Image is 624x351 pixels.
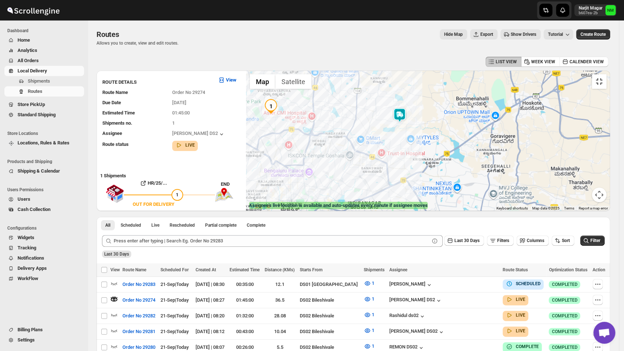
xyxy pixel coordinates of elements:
span: Complete [247,222,265,228]
div: 00:35:00 [230,281,260,288]
span: Create Route [580,31,606,37]
div: [DATE] | 08:30 [196,281,225,288]
div: 01:32:00 [230,312,260,320]
button: 1 [359,278,379,289]
span: Due Date [102,100,121,105]
span: Home [18,37,30,43]
button: Order No 29281 [118,326,160,337]
span: LIST VIEW [496,59,517,65]
span: Order No 29283 [122,281,155,288]
span: Dashboard [7,28,84,34]
b: LIVE [516,328,525,333]
span: Shipping & Calendar [18,168,60,174]
div: 01:45:00 [230,297,260,304]
span: Users [18,196,30,202]
div: DS02 Bileshivale [300,328,359,335]
img: trip_end.png [215,188,233,202]
button: 1 [359,309,379,321]
div: [DATE] | 08:20 [196,312,225,320]
span: COMPLETED [552,297,577,303]
a: Open this area in Google Maps (opens a new window) [248,201,272,211]
span: All [105,222,110,228]
span: Configurations [7,225,84,231]
div: 36.5 [265,297,295,304]
button: Filter [580,235,605,246]
button: Delivery Apps [4,263,84,273]
span: [DATE] [172,100,186,105]
span: Routes [97,30,119,39]
button: [PERSON_NAME] DS2 [389,297,442,304]
button: Widgets [4,233,84,243]
span: 1 [372,296,374,302]
span: Order No 29282 [122,312,155,320]
h3: ROUTE DETAILS [102,79,212,86]
span: Tutorial [548,32,563,37]
span: Columns [527,238,544,243]
button: WEEK VIEW [521,57,560,67]
span: 21-Sep | Today [160,297,189,303]
span: 21-Sep | Today [160,282,189,287]
span: Show Drivers [511,31,536,37]
div: 00:26:00 [230,344,260,351]
span: Route Name [122,267,146,272]
span: Sort [562,238,570,243]
span: Standard Shipping [18,112,56,117]
span: Tracking [18,245,36,250]
b: LIVE [516,313,525,318]
button: Tracking [4,243,84,253]
p: Narjit Magar [579,5,602,11]
button: LIVE [506,296,525,303]
span: Optimization Status [549,267,587,272]
span: Users Permissions [7,187,84,193]
button: User menu [574,4,616,16]
span: Order No 29274 [122,297,155,304]
span: 1 [176,192,178,197]
button: All Orders [4,56,84,66]
span: COMPLETED [552,344,577,350]
b: LIVE [185,143,195,148]
p: Allows you to create, view and edit routes. [97,40,178,46]
span: Distance (KMs) [265,267,295,272]
span: Live [151,222,159,228]
div: DS02 Bileshivale [300,312,359,320]
b: HR/25/... [148,180,167,186]
span: Cash Collection [18,207,50,212]
div: [DATE] | 08:07 [196,344,225,351]
span: Rescheduled [170,222,195,228]
span: COMPLETED [552,313,577,319]
b: View [226,77,237,83]
div: DS02 Bileshivale [300,344,359,351]
span: 21-Sep | Today [160,313,189,318]
text: NM [607,8,614,13]
span: Order No 29280 [122,344,155,351]
button: LIVE [175,141,195,149]
div: 00:43:00 [230,328,260,335]
span: Assignee [102,131,122,136]
span: Analytics [18,48,37,53]
img: ScrollEngine [6,1,61,19]
button: Analytics [4,45,84,56]
button: [PERSON_NAME] DS02 [389,328,445,336]
span: Map data ©2025 [532,206,560,210]
span: Route status [102,141,129,147]
span: 21-Sep | Today [160,344,189,350]
button: Sort [552,235,574,246]
span: Shipments no. [102,120,132,126]
span: Narjit Magar [605,5,616,15]
span: COMPLETED [552,282,577,287]
span: Filter [590,238,600,243]
span: Store Locations [7,131,84,136]
span: Store PickUp [18,102,45,107]
div: 5.5 [265,344,295,351]
button: 1 [359,325,379,336]
div: [PERSON_NAME] [389,281,433,288]
button: Toggle fullscreen view [592,74,606,89]
button: LIVE [506,312,525,319]
button: 1 [359,293,379,305]
button: All routes [101,220,115,230]
button: Routes [4,86,84,97]
button: Show street map [250,74,275,89]
span: COMPLETED [552,329,577,335]
div: [DATE] | 08:27 [196,297,225,304]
